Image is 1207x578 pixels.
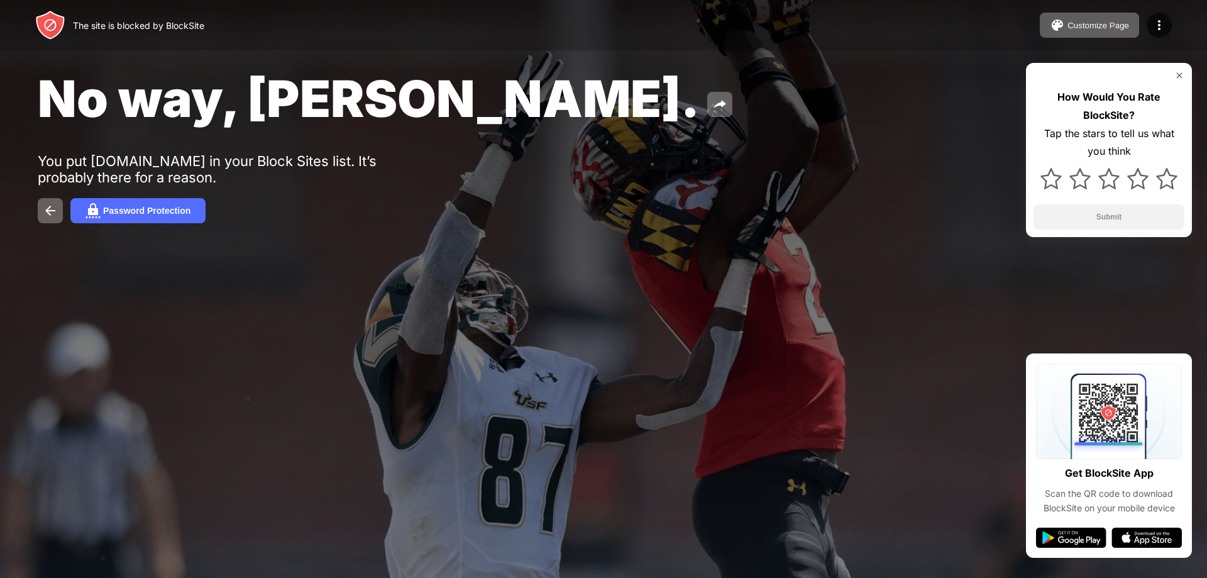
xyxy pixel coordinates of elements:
[1036,487,1182,515] div: Scan the QR code to download BlockSite on your mobile device
[1040,13,1139,38] button: Customize Page
[1111,528,1182,548] img: app-store.svg
[1098,168,1120,189] img: star.svg
[1156,168,1177,189] img: star.svg
[1127,168,1149,189] img: star.svg
[1036,528,1106,548] img: google-play.svg
[1033,125,1184,161] div: Tap the stars to tell us what you think
[70,198,206,223] button: Password Protection
[1050,18,1065,33] img: pallet.svg
[38,68,700,129] span: No way, [PERSON_NAME].
[43,203,58,218] img: back.svg
[712,97,727,112] img: share.svg
[1065,464,1154,482] div: Get BlockSite App
[35,10,65,40] img: header-logo.svg
[1036,364,1182,459] img: qrcode.svg
[1033,204,1184,230] button: Submit
[85,203,101,218] img: password.svg
[1040,168,1062,189] img: star.svg
[1069,168,1091,189] img: star.svg
[38,153,426,186] div: You put [DOMAIN_NAME] in your Block Sites list. It’s probably there for a reason.
[1067,21,1129,30] div: Customize Page
[1033,88,1184,125] div: How Would You Rate BlockSite?
[1152,18,1167,33] img: menu-icon.svg
[103,206,190,216] div: Password Protection
[73,20,204,31] div: The site is blocked by BlockSite
[1174,70,1184,81] img: rate-us-close.svg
